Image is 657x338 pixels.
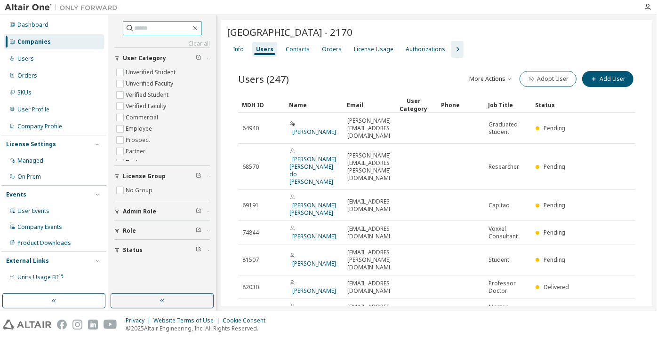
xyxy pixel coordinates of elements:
span: Pending [544,163,566,171]
span: Role [123,227,136,235]
div: External Links [6,257,49,265]
label: Employee [126,123,154,134]
span: Clear filter [196,227,201,235]
div: MDH ID [242,97,281,112]
span: Clear filter [196,55,201,62]
label: Unverified Faculty [126,78,175,89]
span: [EMAIL_ADDRESS][DOMAIN_NAME] [347,303,395,318]
span: Delivered [544,283,569,291]
p: © 2025 Altair Engineering, Inc. All Rights Reserved. [126,324,271,332]
img: facebook.svg [57,320,67,330]
div: License Usage [354,46,393,53]
div: Website Terms of Use [153,317,223,324]
button: Status [114,240,210,260]
a: [PERSON_NAME] [292,259,336,267]
span: 69191 [242,202,259,209]
span: Pending [544,201,566,209]
span: [EMAIL_ADDRESS][DOMAIN_NAME] [347,280,395,295]
span: User Category [123,55,166,62]
span: [EMAIL_ADDRESS][DOMAIN_NAME] [347,198,395,213]
div: Status [535,97,575,112]
div: SKUs [17,89,32,96]
span: 74844 [242,229,259,236]
a: [PERSON_NAME] [PERSON_NAME] [289,201,336,217]
button: Admin Role [114,201,210,222]
span: Master Student [489,303,527,318]
div: Email [347,97,386,112]
div: Companies [17,38,51,46]
label: Prospect [126,134,152,146]
button: Add User [582,71,633,87]
div: Events [6,191,26,198]
span: Pending [544,228,566,236]
div: Product Downloads [17,239,71,247]
span: Capitao [489,202,510,209]
div: Cookie Consent [223,317,271,324]
span: 64940 [242,125,259,132]
span: 81507 [242,256,259,264]
label: Unverified Student [126,67,177,78]
div: Users [17,55,34,63]
span: Clear filter [196,208,201,215]
div: Orders [322,46,342,53]
div: Managed [17,157,43,165]
span: [PERSON_NAME][EMAIL_ADDRESS][DOMAIN_NAME] [347,117,395,140]
span: [GEOGRAPHIC_DATA] - 2170 [227,25,353,39]
span: Professor Doctor [489,280,527,295]
div: User Profile [17,106,49,113]
div: License Settings [6,141,56,148]
span: [EMAIL_ADDRESS][DOMAIN_NAME] [347,225,395,240]
span: Users (247) [238,72,289,86]
img: linkedin.svg [88,320,98,330]
span: Voxxel Consultant [489,225,527,240]
span: Graduated student [489,121,527,136]
span: [PERSON_NAME][EMAIL_ADDRESS][PERSON_NAME][DOMAIN_NAME] [347,152,395,182]
a: [PERSON_NAME] [292,232,336,240]
span: 82030 [242,283,259,291]
div: Job Title [488,97,528,112]
span: Admin Role [123,208,156,215]
button: Adopt User [520,71,577,87]
a: Clear all [114,40,210,47]
div: Authorizations [406,46,445,53]
img: altair_logo.svg [3,320,51,330]
a: [PERSON_NAME] [PERSON_NAME] do [PERSON_NAME] [289,155,336,186]
label: Partner [126,146,147,157]
span: Units Usage BI [17,273,64,281]
div: Name [289,97,339,112]
label: Verified Student [126,89,170,101]
div: On Prem [17,173,41,181]
img: instagram.svg [72,320,82,330]
img: Altair One [5,3,122,12]
div: Dashboard [17,21,48,29]
button: License Group [114,166,210,187]
label: Commercial [126,112,160,123]
a: [PERSON_NAME] [292,287,336,295]
div: Users [256,46,273,53]
div: Contacts [286,46,310,53]
div: User Events [17,207,49,215]
div: Company Events [17,223,62,231]
div: Info [233,46,244,53]
button: User Category [114,48,210,69]
span: Status [123,246,143,254]
a: [PERSON_NAME] [292,128,336,136]
span: Clear filter [196,173,201,180]
span: Pending [544,256,566,264]
div: User Category [394,97,433,113]
span: Pending [544,124,566,132]
label: Trial [126,157,139,168]
img: youtube.svg [104,320,117,330]
span: 68570 [242,163,259,171]
span: Student [489,256,509,264]
div: Privacy [126,317,153,324]
span: License Group [123,173,166,180]
div: Orders [17,72,37,79]
div: Phone [441,97,481,112]
div: Company Profile [17,123,62,130]
button: Role [114,220,210,241]
span: Clear filter [196,246,201,254]
label: No Group [126,185,154,196]
label: Verified Faculty [126,101,168,112]
span: [EMAIL_ADDRESS][PERSON_NAME][DOMAIN_NAME] [347,249,395,271]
